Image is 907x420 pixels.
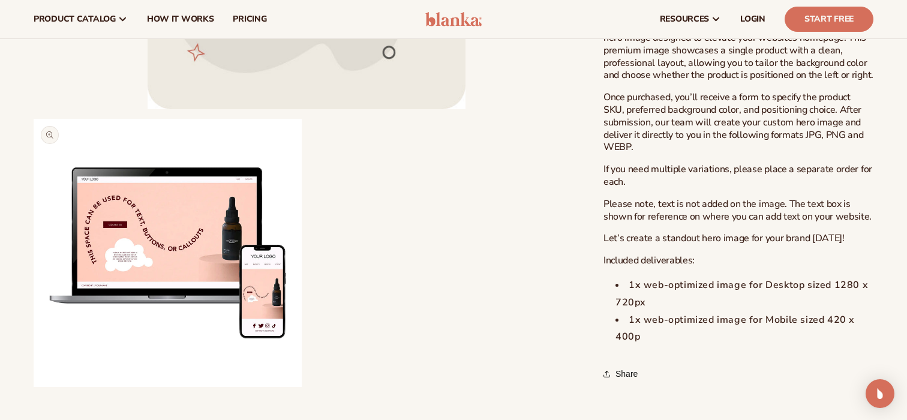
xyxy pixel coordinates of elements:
span: How It Works [147,14,214,24]
p: If you need multiple variations, please place a separate order for each. [603,163,873,188]
span: LOGIN [740,14,765,24]
span: pricing [233,14,266,24]
p: Please note, text is not added on the image. The text box is shown for reference on where you can... [603,198,873,223]
a: Start Free [785,7,873,32]
li: 1x web-optimized image for Mobile sized 420 x 400p [615,311,873,346]
div: Open Intercom Messenger [866,379,894,408]
span: resources [660,14,709,24]
button: Share [603,361,641,387]
p: Let’s create a standout hero image for your brand [DATE]! [603,232,873,245]
li: 1x web-optimized image for Desktop sized 1280 x 720px [615,277,873,311]
p: Once purchased, you’ll receive a form to specify the product SKU, preferred background color, and... [603,91,873,154]
span: product catalog [34,14,116,24]
img: logo [425,12,482,26]
p: Included deliverables: [603,254,873,267]
p: Make your product stand out with a high-quality, customizable hero image designed to elevate your... [603,19,873,82]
